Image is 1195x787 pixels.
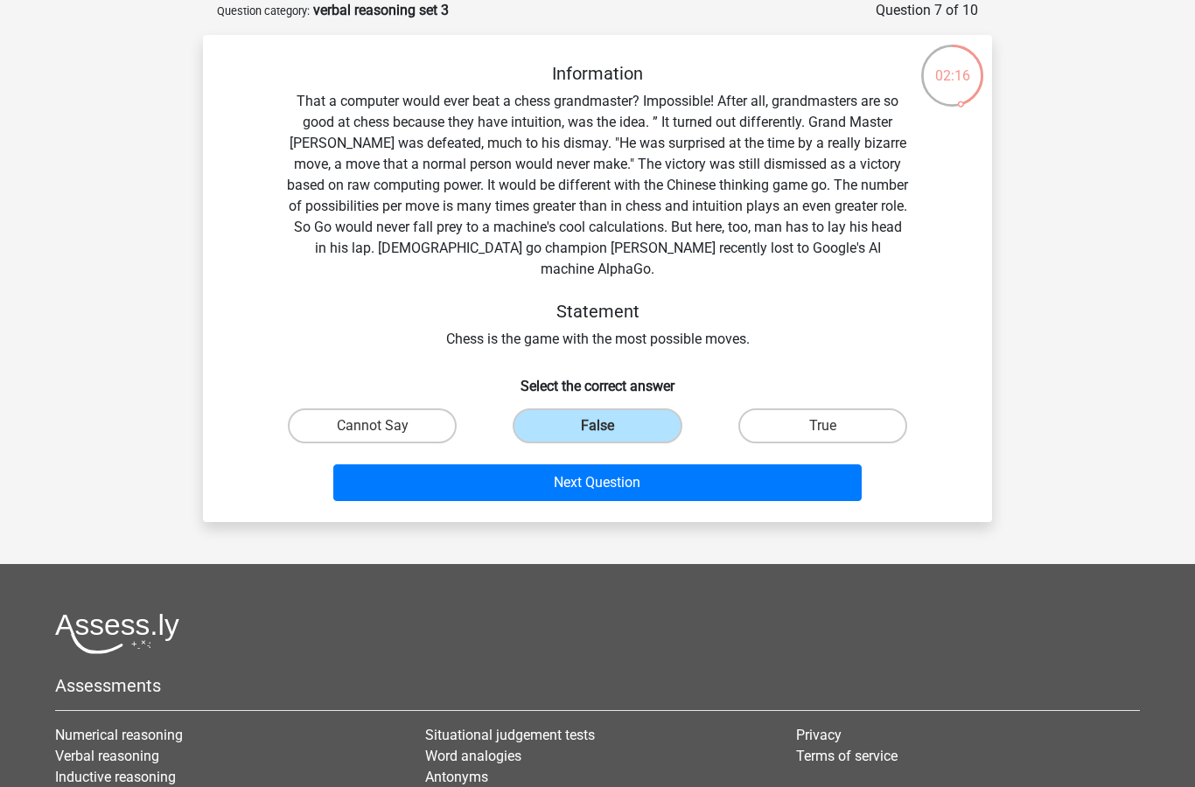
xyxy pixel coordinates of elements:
a: Antonyms [425,769,488,785]
a: Verbal reasoning [55,748,159,764]
label: Cannot Say [288,408,457,443]
a: Numerical reasoning [55,727,183,743]
h5: Assessments [55,675,1140,696]
img: Assessly logo [55,613,179,654]
div: 02:16 [919,43,985,87]
h5: Information [287,63,908,84]
label: False [513,408,681,443]
div: That a computer would ever beat a chess grandmaster? Impossible! After all, grandmasters are so g... [231,63,964,350]
a: Privacy [796,727,842,743]
a: Situational judgement tests [425,727,595,743]
label: True [738,408,907,443]
a: Terms of service [796,748,898,764]
h5: Statement [287,301,908,322]
small: Question category: [217,4,310,17]
strong: verbal reasoning set 3 [313,2,449,18]
button: Next Question [333,464,863,501]
a: Word analogies [425,748,521,764]
h6: Select the correct answer [231,364,964,394]
a: Inductive reasoning [55,769,176,785]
